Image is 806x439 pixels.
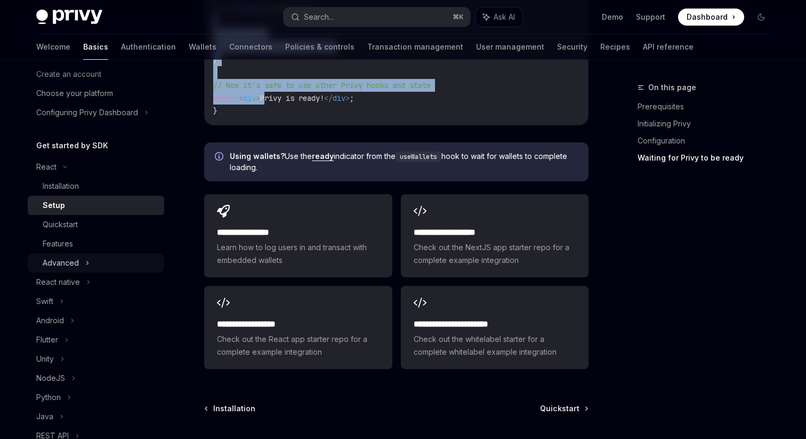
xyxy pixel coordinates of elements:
a: Transaction management [367,34,463,60]
a: **** **** **** ****Check out the NextJS app starter repo for a complete example integration [401,194,589,277]
div: Unity [36,353,54,365]
span: </ [324,93,333,103]
span: div [333,93,345,103]
div: NodeJS [36,372,65,385]
span: } [213,55,217,65]
button: Ask AI [475,7,522,27]
a: Wallets [189,34,216,60]
a: Installation [28,177,164,196]
div: Python [36,391,61,404]
div: Search... [304,11,334,23]
div: Setup [43,199,65,212]
a: Waiting for Privy to be ready [638,149,778,166]
span: < [239,93,243,103]
div: Installation [43,180,79,193]
a: API reference [643,34,694,60]
a: Connectors [229,34,272,60]
a: Policies & controls [285,34,354,60]
img: dark logo [36,10,102,25]
h5: Get started by SDK [36,139,108,152]
span: div [243,93,256,103]
button: Search...⌘K [284,7,470,27]
span: Installation [213,403,255,414]
div: Quickstart [43,218,78,231]
a: Recipes [600,34,630,60]
span: ⌘ K [453,13,464,21]
div: Features [43,237,73,250]
a: Quickstart [28,215,164,234]
a: Support [636,12,665,22]
a: Choose your platform [28,84,164,103]
span: Check out the whitelabel starter for a complete whitelabel example integration [414,333,576,358]
a: User management [476,34,544,60]
span: Use the indicator from the hook to wait for wallets to complete loading. [230,151,578,173]
strong: Using wallets? [230,151,285,161]
button: Toggle dark mode [753,9,770,26]
span: > [345,93,350,103]
span: Privy is ready! [260,93,324,103]
a: **** **** **** *Learn how to log users in and transact with embedded wallets [204,194,392,277]
div: Configuring Privy Dashboard [36,106,138,119]
a: **** **** **** ***Check out the React app starter repo for a complete example integration [204,286,392,369]
span: Check out the React app starter repo for a complete example integration [217,333,379,358]
a: Installation [205,403,255,414]
div: Java [36,410,53,423]
a: Features [28,234,164,253]
span: Learn how to log users in and transact with embedded wallets [217,241,379,267]
div: Advanced [43,257,79,269]
span: Quickstart [540,403,579,414]
a: **** **** **** **** ***Check out the whitelabel starter for a complete whitelabel example integra... [401,286,589,369]
span: } [213,106,217,116]
span: return [213,93,239,103]
a: Prerequisites [638,98,778,115]
span: // Now it's safe to use other Privy hooks and state [213,81,431,90]
span: Check out the NextJS app starter repo for a complete example integration [414,241,576,267]
a: Demo [602,12,623,22]
a: Basics [83,34,108,60]
span: Ask AI [494,12,515,22]
span: > [256,93,260,103]
a: Dashboard [678,9,744,26]
span: On this page [648,81,696,94]
a: Setup [28,196,164,215]
div: Swift [36,295,53,308]
a: Welcome [36,34,70,60]
svg: Info [215,152,225,163]
a: Security [557,34,587,60]
code: useWallets [396,151,441,162]
div: React native [36,276,80,289]
div: Choose your platform [36,87,113,100]
a: Configuration [638,132,778,149]
span: ; [350,93,354,103]
div: React [36,161,57,173]
div: Android [36,314,64,327]
a: ready [312,151,334,161]
div: Flutter [36,333,58,346]
a: Authentication [121,34,176,60]
span: Dashboard [687,12,728,22]
a: Quickstart [540,403,587,414]
a: Initializing Privy [638,115,778,132]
